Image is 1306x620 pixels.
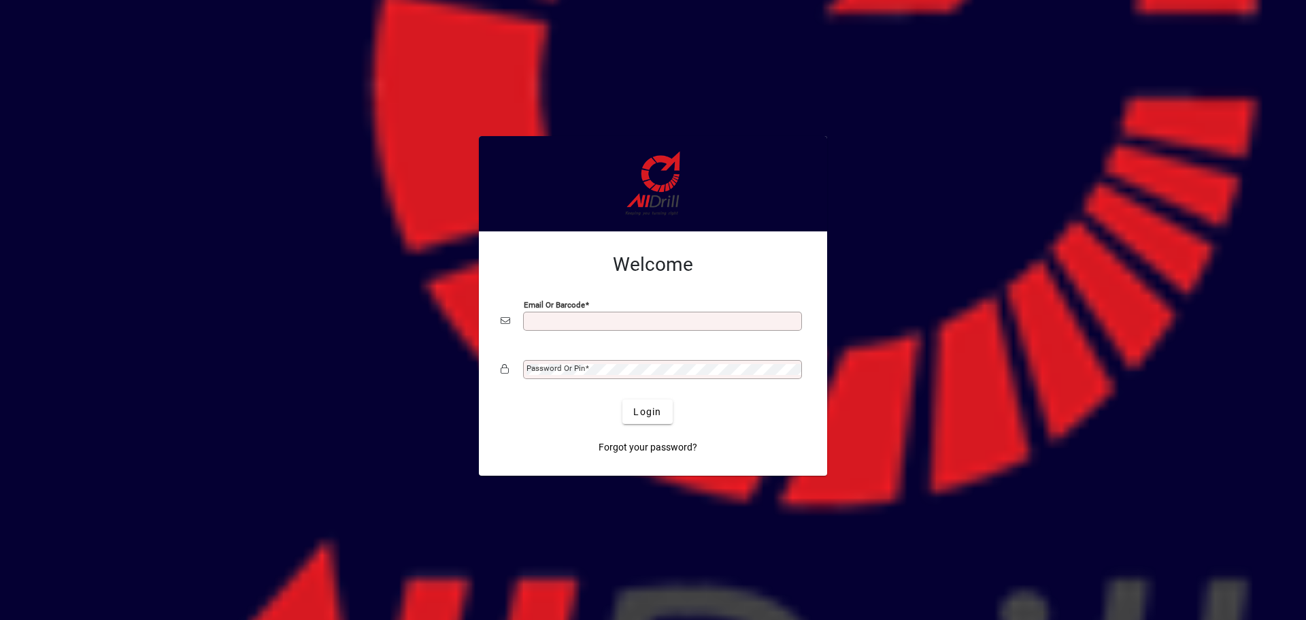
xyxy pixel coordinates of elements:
span: Forgot your password? [599,440,697,455]
mat-label: Email or Barcode [524,300,585,310]
mat-label: Password or Pin [526,363,585,373]
button: Login [622,399,672,424]
a: Forgot your password? [593,435,703,459]
span: Login [633,405,661,419]
h2: Welcome [501,253,805,276]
